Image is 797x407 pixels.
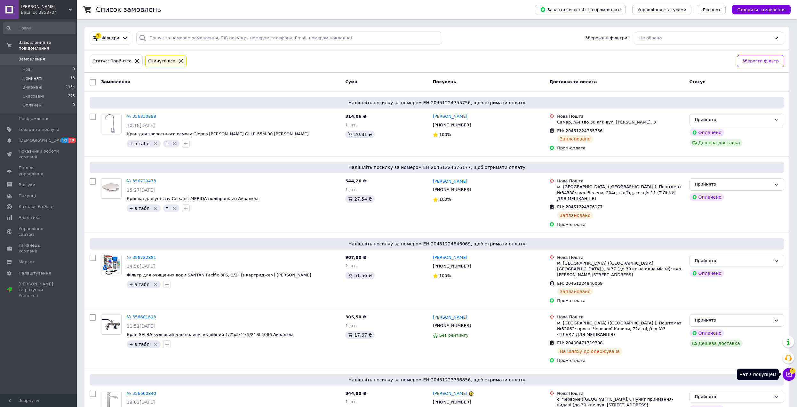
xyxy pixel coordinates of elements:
[557,135,593,143] div: Заплановано
[101,314,122,335] a: Фото товару
[92,241,782,247] span: Надішліть посилку за номером ЕН 20451224846069, щоб отримати оплату
[127,123,155,128] span: 10:18[DATE]
[345,79,357,84] span: Cума
[345,331,374,339] div: 17.67 ₴
[557,184,684,202] div: м. [GEOGRAPHIC_DATA] ([GEOGRAPHIC_DATA].), Поштомат №34388: вул. Зелена, 204г, під'їзд, секція 11...
[432,186,472,194] div: [PHONE_NUMBER]
[345,187,357,192] span: 1 шт.
[19,116,50,122] span: Повідомлення
[345,131,374,138] div: 20.81 ₴
[540,7,621,12] span: Завантажити звіт по пром-оплаті
[432,121,472,129] div: [PHONE_NUMBER]
[95,33,101,39] div: 1
[433,255,467,261] a: [PERSON_NAME]
[153,141,158,146] svg: Видалити мітку
[19,281,59,299] span: [PERSON_NAME] та рахунки
[73,102,75,108] span: 0
[127,196,259,201] a: Кришка для унітазу Cersanit MERIDA поліпропілен Аквалюкс
[19,226,59,237] span: Управління сайтом
[22,76,42,81] span: Прийняті
[21,4,69,10] span: Аквалюкс
[632,5,691,14] button: Управління статусами
[737,7,785,12] span: Створити замовлення
[127,400,155,405] span: 19:03[DATE]
[439,333,469,338] span: Без рейтингу
[695,181,771,188] div: Прийнято
[68,93,75,99] span: 275
[439,132,451,137] span: 100%
[790,367,795,373] span: 2
[22,67,32,72] span: Нові
[73,67,75,72] span: 0
[19,148,59,160] span: Показники роботи компанії
[345,255,366,260] span: 907,80 ₴
[136,32,442,44] input: Пошук за номером замовлення, ПІБ покупця, номером телефону, Email, номером накладної
[742,58,779,65] span: Зберегти фільтр
[19,127,59,132] span: Товари та послуги
[557,288,593,295] div: Заплановано
[345,391,366,396] span: 844,80 ₴
[19,243,59,254] span: Гаманець компанії
[695,116,771,123] div: Прийнято
[345,399,357,404] span: 1 шт.
[557,178,684,184] div: Нова Пошта
[92,100,782,106] span: Надішліть посилку за номером ЕН 20451224755756, щоб отримати оплату
[127,264,155,269] span: 14:56[DATE]
[19,215,41,220] span: Аналітика
[19,270,51,276] span: Налаштування
[345,114,366,119] span: 314,06 ₴
[345,195,374,203] div: 27.54 ₴
[689,269,724,277] div: Оплачено
[439,197,451,202] span: 100%
[557,320,684,338] div: м. [GEOGRAPHIC_DATA] ([GEOGRAPHIC_DATA].), Поштомат №32062: просп. Червоної Калини, 72а, під'їзд ...
[127,273,311,277] span: Фільтр для очищення води SANTAN Pacific 3PS, 1/2" (з картриджем) [PERSON_NAME]
[166,141,168,146] span: т
[3,22,76,34] input: Пошук
[127,391,156,396] a: № 356600840
[91,58,133,65] div: Статус: Прийнято
[70,76,75,81] span: 13
[737,55,784,68] button: Зберегти фільтр
[66,84,75,90] span: 1164
[61,138,68,143] span: 31
[689,79,705,84] span: Статус
[92,377,782,383] span: Надішліть посилку за номером ЕН 20451223736856, щоб отримати оплату
[557,119,684,125] div: Самар, №4 (до 30 кг): вул. [PERSON_NAME], 3
[96,6,161,13] h1: Список замовлень
[535,5,626,14] button: Завантажити звіт по пром-оплаті
[557,298,684,304] div: Пром-оплата
[689,193,724,201] div: Оплачено
[19,193,36,199] span: Покупці
[432,398,472,406] div: [PHONE_NUMBER]
[689,329,724,337] div: Оплачено
[689,139,743,147] div: Дешева доставка
[432,322,472,330] div: [PHONE_NUMBER]
[433,179,467,185] a: [PERSON_NAME]
[101,255,121,275] img: Фото товару
[19,165,59,177] span: Панель управління
[101,114,121,134] img: Фото товару
[127,332,295,337] a: Кран SELBA кульовий для поливу подвійний 1/2″x3/4″x1/2″ SL4086 Аквалюкс
[557,281,602,286] span: ЕН: 20451224846069
[695,258,771,264] div: Прийнято
[433,315,467,321] a: [PERSON_NAME]
[127,132,309,136] span: Кран для зворотнього осмосу Globus [PERSON_NAME] GLLR-55M-00 [PERSON_NAME]
[127,179,156,183] a: № 356729473
[129,282,149,287] span: + в табл
[557,128,602,133] span: ЕН: 20451224755756
[21,10,77,15] div: Ваш ID: 3858734
[439,273,451,278] span: 100%
[345,179,366,183] span: 544,26 ₴
[557,211,593,219] div: Заплановано
[127,315,156,319] a: № 356681613
[726,7,791,12] a: Створити замовлення
[172,141,177,146] svg: Видалити мітку
[345,315,366,319] span: 305,50 ₴
[737,369,779,380] div: Чат з покупцем
[153,342,158,347] svg: Видалити мітку
[153,282,158,287] svg: Видалити мітку
[732,5,791,14] button: Створити замовлення
[101,315,121,334] img: Фото товару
